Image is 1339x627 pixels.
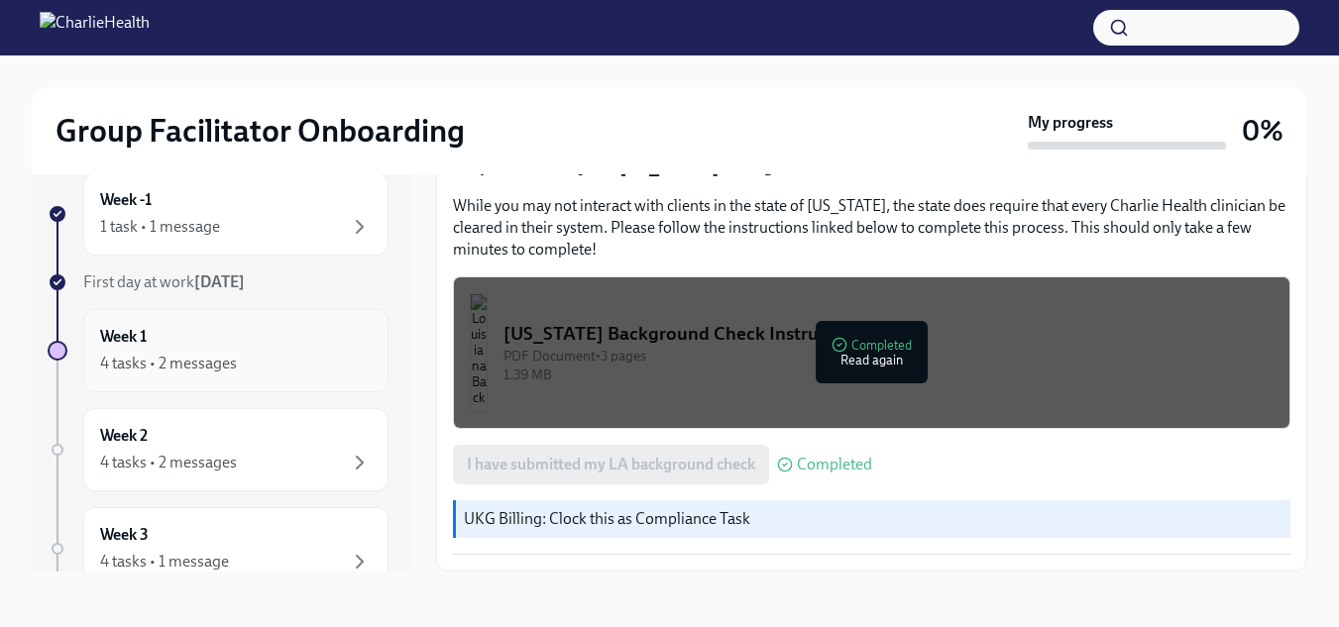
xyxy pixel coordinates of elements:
[1242,113,1283,149] h3: 0%
[470,293,488,412] img: Louisiana Background Check Instructions
[83,272,245,291] span: First day at work
[48,309,389,392] a: Week 14 tasks • 2 messages
[100,189,152,211] h6: Week -1
[100,551,229,573] div: 4 tasks • 1 message
[503,347,1274,366] div: PDF Document • 3 pages
[100,353,237,374] div: 4 tasks • 2 messages
[464,508,1283,530] p: UKG Billing: Clock this as Compliance Task
[503,321,1274,347] div: [US_STATE] Background Check Instructions
[48,408,389,491] a: Week 24 tasks • 2 messages
[100,425,148,447] h6: Week 2
[797,457,872,472] span: Completed
[503,366,1274,384] div: 1.39 MB
[453,276,1290,429] button: [US_STATE] Background Check InstructionsPDF Document•3 pages1.39 MBCompletedRead again
[40,12,150,44] img: CharlieHealth
[453,195,1290,261] p: While you may not interact with clients in the state of [US_STATE], the state does require that e...
[48,172,389,256] a: Week -11 task • 1 message
[1028,112,1113,134] strong: My progress
[100,326,147,348] h6: Week 1
[56,111,465,151] h2: Group Facilitator Onboarding
[48,271,389,293] a: First day at work[DATE]
[48,507,389,590] a: Week 34 tasks • 1 message
[100,452,237,473] div: 4 tasks • 2 messages
[100,524,149,546] h6: Week 3
[194,272,245,291] strong: [DATE]
[100,216,220,238] div: 1 task • 1 message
